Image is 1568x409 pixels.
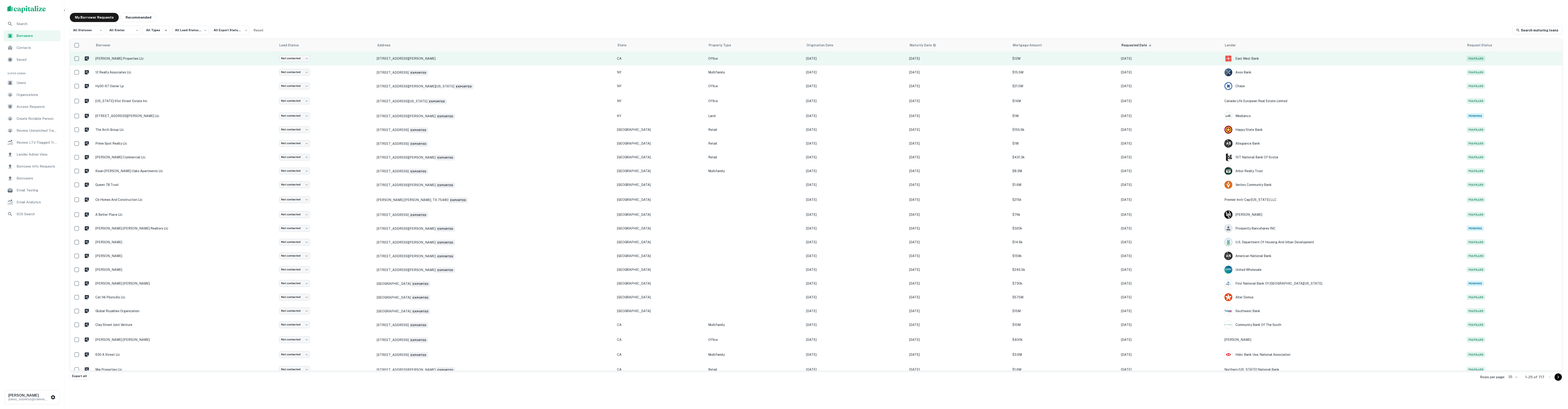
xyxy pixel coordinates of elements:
[17,21,58,27] span: Search
[909,155,1008,160] p: [DATE]
[1507,374,1518,380] div: 25
[1013,168,1117,174] p: $8.3M
[1013,197,1117,202] p: $215k
[1013,127,1117,132] p: $155.6k
[1225,351,1232,359] img: picture
[708,127,801,132] p: Retail
[1467,83,1485,89] span: Fulfilled
[95,168,275,174] p: kisan [PERSON_NAME] oaks apartments llc
[708,84,801,89] p: Office
[83,69,91,76] button: Create a note for this borrower request
[806,98,905,104] p: [DATE]
[279,336,310,343] div: Not contacted
[617,155,704,160] p: [GEOGRAPHIC_DATA]
[8,397,50,401] p: [EMAIL_ADDRESS][DOMAIN_NAME]
[280,42,305,48] span: Lead Status
[17,116,58,121] span: Create Notable Person
[377,239,612,245] p: [STREET_ADDRESS][PERSON_NAME]
[83,211,91,218] button: Create a note for this borrower request
[279,112,310,119] div: Not contacted
[377,154,612,160] p: [STREET_ADDRESS][PERSON_NAME]
[1224,82,1462,90] div: Chase
[804,39,907,52] th: Origination Date
[4,149,60,160] div: Lender Admin View
[617,113,704,118] p: KY
[279,181,310,188] div: Not contacted
[4,89,60,100] a: Organizations
[1010,39,1119,52] th: Mortgage Amount
[1224,252,1462,260] div: American National Bank
[1013,56,1117,61] p: $12M
[427,99,447,104] span: Exported
[709,42,737,48] span: Property Type
[377,140,612,147] p: [STREET_ADDRESS]
[279,294,310,300] div: Not contacted
[617,212,704,217] p: [GEOGRAPHIC_DATA]
[1226,141,1231,146] p: A B
[454,84,474,89] span: Exported
[909,168,1008,174] p: [DATE]
[17,80,58,86] span: Users
[4,173,60,184] div: Borrowers
[1467,70,1485,75] span: Fulfilled
[1121,212,1220,217] p: [DATE]
[1121,141,1220,146] p: [DATE]
[909,127,1008,132] p: [DATE]
[1224,126,1462,134] div: Happy State Bank
[106,24,141,36] div: All States
[910,43,942,48] span: Maturity dates displayed may be estimated. Please contact the lender for the most accurate maturi...
[1467,127,1485,132] span: Fulfilled
[708,56,801,61] p: Office
[95,197,275,202] p: cb homes and construction llc
[251,26,266,35] button: Reset
[83,154,91,161] button: Create a note for this borrower request
[95,56,275,61] p: [PERSON_NAME] properties llc
[4,125,60,136] div: Review Unmatched Transactions
[83,366,91,373] button: Create a note for this borrower request
[4,197,60,208] div: Email Analytics
[1224,54,1462,63] div: East West Bank
[279,211,310,218] div: Not contacted
[617,226,704,231] p: [GEOGRAPHIC_DATA]
[1225,55,1232,62] img: picture
[617,84,704,89] p: NY
[1224,181,1462,189] div: Veritex Community Bank
[83,83,91,90] button: Create a note for this borrower request
[909,226,1008,231] p: [DATE]
[377,83,612,89] p: [STREET_ADDRESS][PERSON_NAME][US_STATE]
[448,197,468,203] span: Exported
[377,56,612,61] p: [STREET_ADDRESS][PERSON_NAME]
[8,394,50,397] h6: [PERSON_NAME]
[1467,197,1485,202] span: Fulfilled
[70,13,119,22] button: My Borrower Requests
[83,112,91,119] button: Create a note for this borrower request
[1545,372,1568,394] iframe: Chat Widget
[4,209,60,220] a: SOS Search
[1224,197,1462,202] p: Premier Invtr Cap/[US_STATE] LLC
[83,225,91,232] button: Create a note for this borrower request
[83,351,91,358] button: Create a note for this borrower request
[4,137,60,148] div: Review LTV Flagged Transactions
[1225,181,1232,189] img: picture
[277,39,375,52] th: Lead Status
[4,113,60,124] a: Create Notable Person
[1224,321,1462,329] div: Community Bank Of The South
[377,42,396,48] span: Address
[1013,42,1048,48] span: Mortgage Amount
[95,226,275,231] p: [PERSON_NAME] [PERSON_NAME] realtors llc
[279,83,310,89] div: Not contacted
[377,69,612,76] p: [STREET_ADDRESS]
[1222,39,1464,52] th: Lender
[83,321,91,328] button: Create a note for this borrower request
[83,252,91,259] button: Create a note for this borrower request
[279,55,310,62] div: Not contacted
[70,373,89,380] button: Export all
[377,98,612,104] p: [STREET_ADDRESS][US_STATE]
[708,98,801,104] p: Office
[1467,154,1485,160] span: Fulfilled
[83,336,91,343] button: Create a note for this borrower request
[1224,68,1462,76] div: Axos Bank
[4,18,60,29] div: Search
[377,126,612,133] p: [STREET_ADDRESS]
